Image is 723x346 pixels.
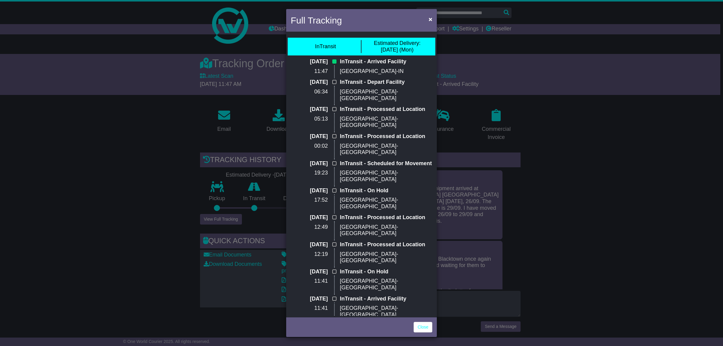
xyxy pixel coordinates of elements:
[429,16,432,23] span: ×
[340,214,432,221] p: InTransit - Processed at Location
[340,133,432,140] p: InTransit - Processed at Location
[340,224,432,237] p: [GEOGRAPHIC_DATA]-[GEOGRAPHIC_DATA]
[340,143,432,156] p: [GEOGRAPHIC_DATA]-[GEOGRAPHIC_DATA]
[340,68,432,75] p: [GEOGRAPHIC_DATA]-IN
[340,296,432,302] p: InTransit - Arrived Facility
[291,296,328,302] p: [DATE]
[291,79,328,86] p: [DATE]
[340,106,432,113] p: InTransit - Processed at Location
[340,187,432,194] p: InTransit - On Hold
[291,214,328,221] p: [DATE]
[340,278,432,291] p: [GEOGRAPHIC_DATA]-[GEOGRAPHIC_DATA]
[291,133,328,140] p: [DATE]
[340,269,432,275] p: InTransit - On Hold
[291,241,328,248] p: [DATE]
[340,241,432,248] p: InTransit - Processed at Location
[340,305,432,318] p: [GEOGRAPHIC_DATA]-[GEOGRAPHIC_DATA]
[340,89,432,102] p: [GEOGRAPHIC_DATA]-[GEOGRAPHIC_DATA]
[374,40,421,53] div: [DATE] (Mon)
[340,79,432,86] p: InTransit - Depart Facility
[291,269,328,275] p: [DATE]
[291,116,328,122] p: 05:13
[291,197,328,203] p: 17:52
[340,197,432,210] p: [GEOGRAPHIC_DATA]-[GEOGRAPHIC_DATA]
[291,106,328,113] p: [DATE]
[340,170,432,183] p: [GEOGRAPHIC_DATA]-[GEOGRAPHIC_DATA]
[291,305,328,312] p: 11:41
[426,13,435,25] button: Close
[291,160,328,167] p: [DATE]
[291,187,328,194] p: [DATE]
[414,322,432,332] a: Close
[291,68,328,75] p: 11:47
[291,278,328,285] p: 11:41
[291,224,328,231] p: 12:49
[340,160,432,167] p: InTransit - Scheduled for Movement
[374,40,421,46] span: Estimated Delivery:
[291,170,328,176] p: 19:23
[340,58,432,65] p: InTransit - Arrived Facility
[291,251,328,258] p: 12:19
[340,251,432,264] p: [GEOGRAPHIC_DATA]-[GEOGRAPHIC_DATA]
[291,14,342,27] h4: Full Tracking
[291,89,328,95] p: 06:34
[291,143,328,149] p: 00:02
[291,58,328,65] p: [DATE]
[315,43,336,50] div: InTransit
[340,116,432,129] p: [GEOGRAPHIC_DATA]-[GEOGRAPHIC_DATA]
